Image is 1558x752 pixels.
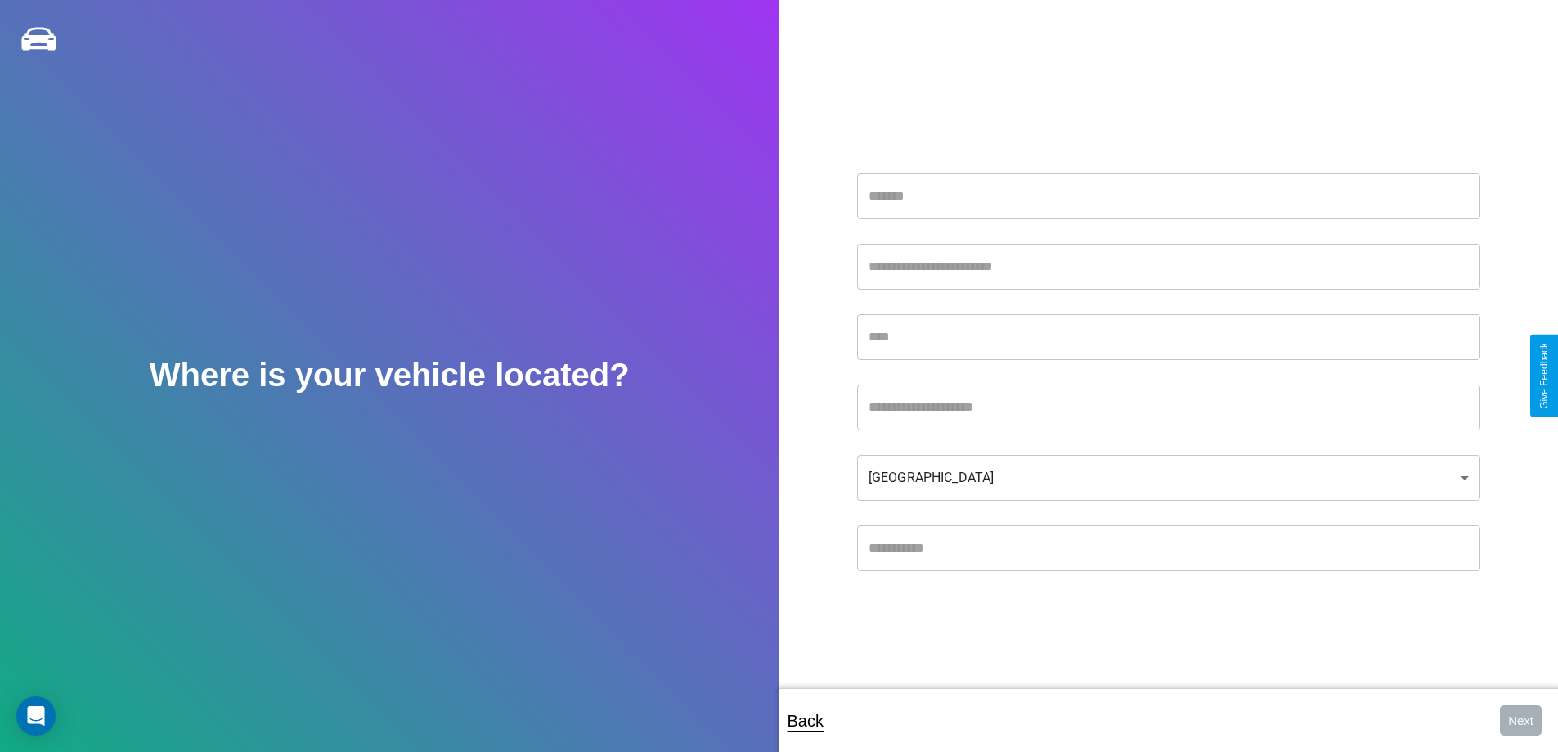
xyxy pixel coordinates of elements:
[16,696,56,736] div: Open Intercom Messenger
[857,455,1480,501] div: [GEOGRAPHIC_DATA]
[1500,705,1542,736] button: Next
[788,706,824,736] p: Back
[150,357,630,394] h2: Where is your vehicle located?
[1538,343,1550,409] div: Give Feedback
